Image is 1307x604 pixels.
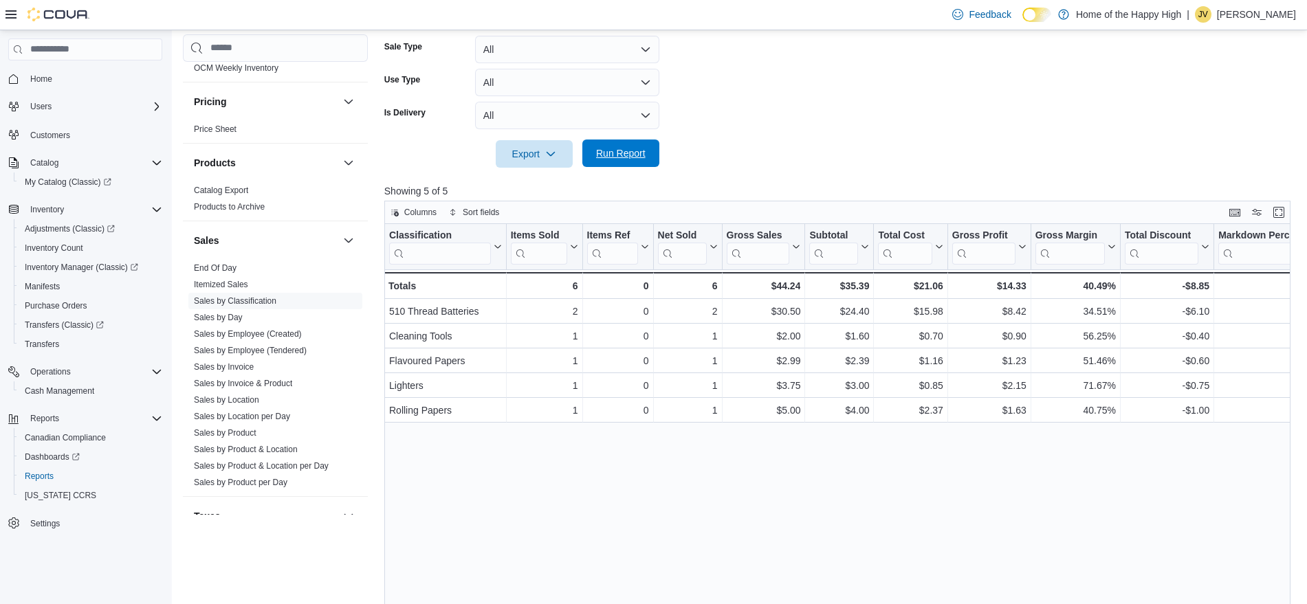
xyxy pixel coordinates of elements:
[1271,204,1287,221] button: Enter fullscreen
[19,487,162,504] span: Washington CCRS
[389,303,502,320] div: 510 Thread Batteries
[14,172,168,192] a: My Catalog (Classic)
[389,353,502,369] div: Flavoured Papers
[14,486,168,505] button: [US_STATE] CCRS
[25,385,94,396] span: Cash Management
[194,428,256,438] a: Sales by Product
[1035,377,1116,394] div: 71.67%
[194,361,254,372] span: Sales by Invoice
[1035,230,1105,243] div: Gross Margin
[947,1,1016,28] a: Feedback
[389,230,491,265] div: Classification
[194,427,256,438] span: Sales by Product
[19,259,162,276] span: Inventory Manager (Classic)
[389,328,502,344] div: Cleaning Tools
[1217,6,1296,23] p: [PERSON_NAME]
[19,298,162,314] span: Purchase Orders
[809,303,869,320] div: $24.40
[511,278,578,294] div: 6
[194,295,276,306] span: Sales by Classification
[19,383,162,399] span: Cash Management
[809,230,858,243] div: Subtotal
[14,219,168,238] a: Adjustments (Classic)
[3,200,168,219] button: Inventory
[14,296,168,315] button: Purchase Orders
[3,409,168,428] button: Reports
[194,124,237,135] span: Price Sheet
[878,377,943,394] div: $0.85
[384,107,426,118] label: Is Delivery
[19,336,65,353] a: Transfers
[19,278,65,295] a: Manifests
[194,279,248,290] span: Itemized Sales
[194,395,259,405] a: Sales by Location
[25,98,162,115] span: Users
[30,204,64,215] span: Inventory
[389,230,502,265] button: Classification
[19,174,162,190] span: My Catalog (Classic)
[726,402,800,418] div: $5.00
[25,70,162,87] span: Home
[657,230,706,243] div: Net Sold
[194,312,243,323] span: Sales by Day
[1035,303,1116,320] div: 34.51%
[878,230,932,265] div: Total Cost
[726,230,789,265] div: Gross Sales
[14,258,168,277] a: Inventory Manager (Classic)
[475,69,659,96] button: All
[1195,6,1211,23] div: Jennifer Verney
[952,230,1026,265] button: Gross Profit
[809,353,869,369] div: $2.39
[194,280,248,289] a: Itemized Sales
[25,471,54,482] span: Reports
[14,381,168,401] button: Cash Management
[952,303,1026,320] div: $8.42
[19,429,162,446] span: Canadian Compliance
[726,278,800,294] div: $44.24
[340,93,357,110] button: Pricing
[878,328,943,344] div: $0.70
[726,303,800,320] div: $30.50
[19,429,111,446] a: Canadian Compliance
[19,221,162,237] span: Adjustments (Classic)
[389,402,502,418] div: Rolling Papers
[14,335,168,354] button: Transfers
[596,146,646,160] span: Run Report
[384,41,422,52] label: Sale Type
[19,449,162,465] span: Dashboards
[878,230,943,265] button: Total Cost
[25,243,83,254] span: Inventory Count
[19,221,120,237] a: Adjustments (Classic)
[30,518,60,529] span: Settings
[30,74,52,85] span: Home
[194,362,254,372] a: Sales by Invoice
[194,346,307,355] a: Sales by Employee (Tendered)
[25,201,162,218] span: Inventory
[511,353,578,369] div: 1
[1125,230,1198,265] div: Total Discount
[586,230,637,265] div: Items Ref
[340,155,357,171] button: Products
[389,377,502,394] div: Lighters
[25,262,138,273] span: Inventory Manager (Classic)
[194,461,329,471] a: Sales by Product & Location per Day
[14,428,168,447] button: Canadian Compliance
[952,230,1015,243] div: Gross Profit
[878,303,943,320] div: $15.98
[25,71,58,87] a: Home
[183,60,368,82] div: OCM
[194,156,236,170] h3: Products
[952,278,1026,294] div: $14.33
[582,139,659,167] button: Run Report
[194,296,276,306] a: Sales by Classification
[1125,328,1209,344] div: -$0.40
[878,230,932,243] div: Total Cost
[3,513,168,533] button: Settings
[657,377,717,394] div: 1
[586,353,648,369] div: 0
[1227,204,1243,221] button: Keyboard shortcuts
[726,353,800,369] div: $2.99
[25,363,162,380] span: Operations
[25,223,115,234] span: Adjustments (Classic)
[511,377,578,394] div: 1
